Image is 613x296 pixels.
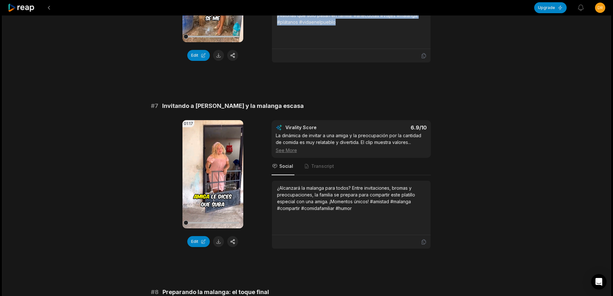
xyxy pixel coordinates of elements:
div: Virality Score [285,124,355,131]
nav: Tabs [272,158,431,175]
span: Transcript [311,163,334,169]
button: Edit [187,50,210,61]
video: Your browser does not support mp4 format. [182,120,243,228]
span: Invitando a [PERSON_NAME] y la malanga escasa [162,101,304,110]
div: See More [276,147,427,154]
div: 6.9 /10 [358,124,427,131]
div: La dinámica de invitar a una amiga y la preocupación por la cantidad de comida es muy relatable y... [276,132,427,154]
span: Social [279,163,293,169]
button: Upgrade [534,2,567,13]
div: ¿Alcanzará la malanga para todos? Entre invitaciones, bromas y preocupaciones, la familia se prep... [277,185,425,212]
button: Edit [187,236,210,247]
span: # 7 [151,101,158,110]
div: Open Intercom Messenger [591,274,607,290]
